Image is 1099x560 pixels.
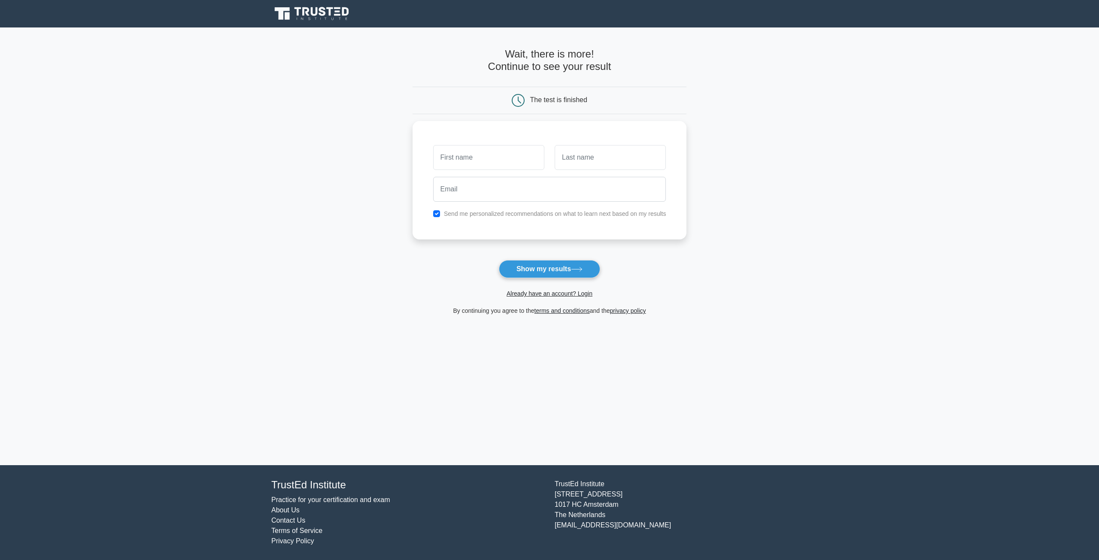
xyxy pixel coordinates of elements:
[271,527,322,534] a: Terms of Service
[407,306,692,316] div: By continuing you agree to the and the
[433,177,666,202] input: Email
[610,307,646,314] a: privacy policy
[534,307,590,314] a: terms and conditions
[507,290,592,297] a: Already have an account? Login
[271,506,300,514] a: About Us
[413,48,687,73] h4: Wait, there is more! Continue to see your result
[499,260,600,278] button: Show my results
[271,517,305,524] a: Contact Us
[555,145,666,170] input: Last name
[530,96,587,103] div: The test is finished
[271,479,544,491] h4: TrustEd Institute
[271,496,390,503] a: Practice for your certification and exam
[433,145,544,170] input: First name
[444,210,666,217] label: Send me personalized recommendations on what to learn next based on my results
[271,537,314,545] a: Privacy Policy
[549,479,833,546] div: TrustEd Institute [STREET_ADDRESS] 1017 HC Amsterdam The Netherlands [EMAIL_ADDRESS][DOMAIN_NAME]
